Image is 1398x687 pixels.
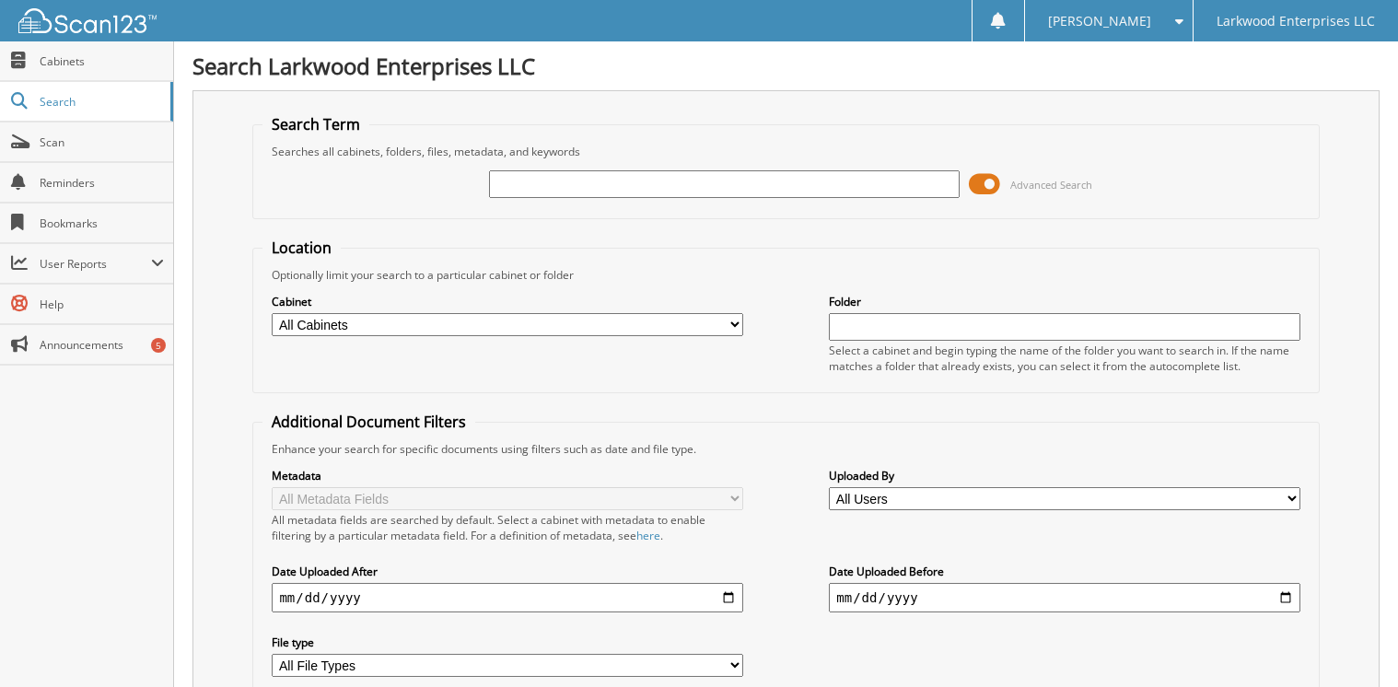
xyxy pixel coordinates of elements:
input: end [829,583,1299,612]
img: scan123-logo-white.svg [18,8,157,33]
div: Select a cabinet and begin typing the name of the folder you want to search in. If the name match... [829,343,1299,374]
span: Advanced Search [1010,178,1092,192]
span: Help [40,297,164,312]
legend: Search Term [262,114,369,134]
span: [PERSON_NAME] [1048,16,1151,27]
div: Searches all cabinets, folders, files, metadata, and keywords [262,144,1309,159]
span: Reminders [40,175,164,191]
input: start [272,583,742,612]
span: Scan [40,134,164,150]
legend: Location [262,238,341,258]
label: Date Uploaded After [272,564,742,579]
span: Larkwood Enterprises LLC [1217,16,1375,27]
span: Cabinets [40,53,164,69]
legend: Additional Document Filters [262,412,475,432]
h1: Search Larkwood Enterprises LLC [192,51,1380,81]
label: Date Uploaded Before [829,564,1299,579]
span: Bookmarks [40,215,164,231]
span: Announcements [40,337,164,353]
label: File type [272,635,742,650]
span: Search [40,94,161,110]
label: Folder [829,294,1299,309]
span: User Reports [40,256,151,272]
a: here [636,528,660,543]
label: Cabinet [272,294,742,309]
iframe: Chat Widget [1306,599,1398,687]
div: Optionally limit your search to a particular cabinet or folder [262,267,1309,283]
div: All metadata fields are searched by default. Select a cabinet with metadata to enable filtering b... [272,512,742,543]
div: Enhance your search for specific documents using filters such as date and file type. [262,441,1309,457]
div: 5 [151,338,166,353]
label: Metadata [272,468,742,483]
label: Uploaded By [829,468,1299,483]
